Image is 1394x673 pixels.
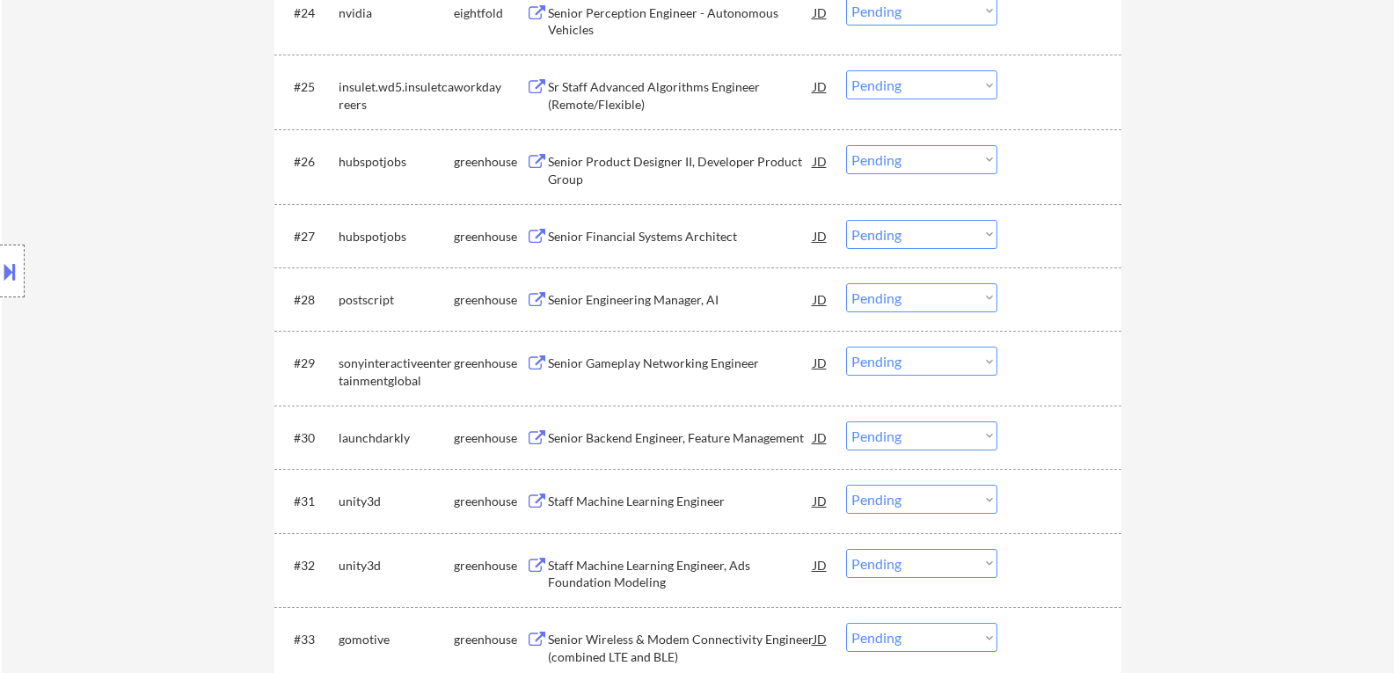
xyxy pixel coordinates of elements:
[812,220,829,252] div: JD
[812,623,829,655] div: JD
[339,429,454,447] div: launchdarkly
[548,493,814,510] div: Staff Machine Learning Engineer
[294,557,325,574] div: #32
[812,145,829,177] div: JD
[812,549,829,581] div: JD
[454,631,526,648] div: greenhouse
[294,493,325,510] div: #31
[454,429,526,447] div: greenhouse
[339,493,454,510] div: unity3d
[454,153,526,171] div: greenhouse
[339,153,454,171] div: hubspotjobs
[454,355,526,372] div: greenhouse
[454,557,526,574] div: greenhouse
[548,4,814,39] div: Senior Perception Engineer - Autonomous Vehicles
[812,485,829,516] div: JD
[812,70,829,102] div: JD
[548,153,814,187] div: Senior Product Designer II, Developer Product Group
[548,631,814,665] div: Senior Wireless & Modem Connectivity Engineer (combined LTE and BLE)
[294,4,325,22] div: #24
[454,291,526,309] div: greenhouse
[812,347,829,378] div: JD
[294,631,325,648] div: #33
[339,291,454,309] div: postscript
[339,355,454,389] div: sonyinteractiveentertainmentglobal
[339,557,454,574] div: unity3d
[339,78,454,113] div: insulet.wd5.insuletcareers
[339,228,454,245] div: hubspotjobs
[548,291,814,309] div: Senior Engineering Manager, AI
[548,429,814,447] div: Senior Backend Engineer, Feature Management
[454,228,526,245] div: greenhouse
[454,78,526,96] div: workday
[812,421,829,453] div: JD
[294,78,325,96] div: #25
[548,228,814,245] div: Senior Financial Systems Architect
[294,429,325,447] div: #30
[812,283,829,315] div: JD
[548,355,814,372] div: Senior Gameplay Networking Engineer
[339,4,454,22] div: nvidia
[454,4,526,22] div: eightfold
[548,78,814,113] div: Sr Staff Advanced Algorithms Engineer (Remote/Flexible)
[548,557,814,591] div: Staff Machine Learning Engineer, Ads Foundation Modeling
[454,493,526,510] div: greenhouse
[339,631,454,648] div: gomotive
